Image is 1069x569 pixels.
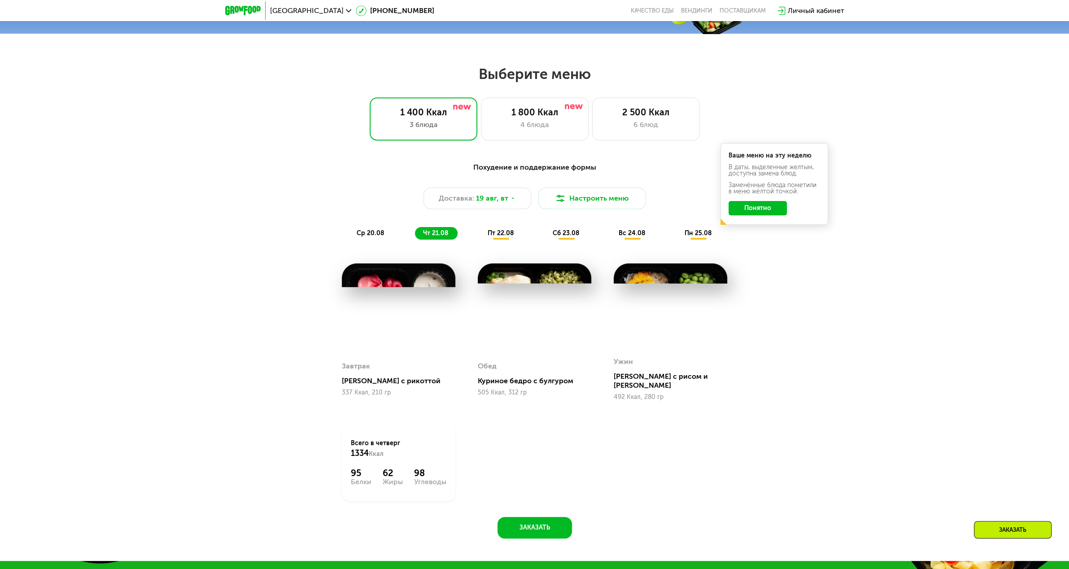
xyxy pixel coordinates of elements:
[614,355,633,368] div: Ужин
[29,65,1040,83] h2: Выберите меню
[684,229,711,237] span: пн 25.08
[490,119,579,130] div: 4 блюда
[478,389,591,396] div: 505 Ккал, 312 гр
[497,517,572,538] button: Заказать
[351,478,371,486] div: Белки
[342,389,455,396] div: 337 Ккал, 210 гр
[602,107,690,118] div: 2 500 Ккал
[729,153,820,159] div: Ваше меню на эту неделю
[414,478,446,486] div: Углеводы
[476,193,508,204] span: 19 авг, вт
[478,359,497,373] div: Обед
[379,119,468,130] div: 3 блюда
[614,372,734,390] div: [PERSON_NAME] с рисом и [PERSON_NAME]
[729,182,820,195] div: Заменённые блюда пометили в меню жёлтой точкой.
[478,376,598,385] div: Куриное бедро с булгуром
[357,229,384,237] span: ср 20.08
[342,359,370,373] div: Завтрак
[681,7,712,14] a: Вендинги
[342,376,463,385] div: [PERSON_NAME] с рикоттой
[351,448,369,458] span: 1334
[270,7,344,14] span: [GEOGRAPHIC_DATA]
[488,229,514,237] span: пт 22.08
[414,468,446,478] div: 98
[619,229,646,237] span: вс 24.08
[351,468,371,478] div: 95
[490,107,579,118] div: 1 800 Ккал
[369,450,384,458] span: Ккал
[351,439,446,459] div: Всего в четверг
[379,107,468,118] div: 1 400 Ккал
[439,193,474,204] span: Доставка:
[974,521,1052,538] div: Заказать
[383,478,403,486] div: Жиры
[602,119,690,130] div: 6 блюд
[423,229,449,237] span: чт 21.08
[720,7,766,14] div: поставщикам
[538,188,646,209] button: Настроить меню
[356,5,434,16] a: [PHONE_NUMBER]
[383,468,403,478] div: 62
[631,7,674,14] a: Качество еды
[553,229,580,237] span: сб 23.08
[614,394,727,401] div: 492 Ккал, 280 гр
[729,201,787,215] button: Понятно
[788,5,844,16] div: Личный кабинет
[729,164,820,177] div: В даты, выделенные желтым, доступна замена блюд.
[269,162,800,173] div: Похудение и поддержание формы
